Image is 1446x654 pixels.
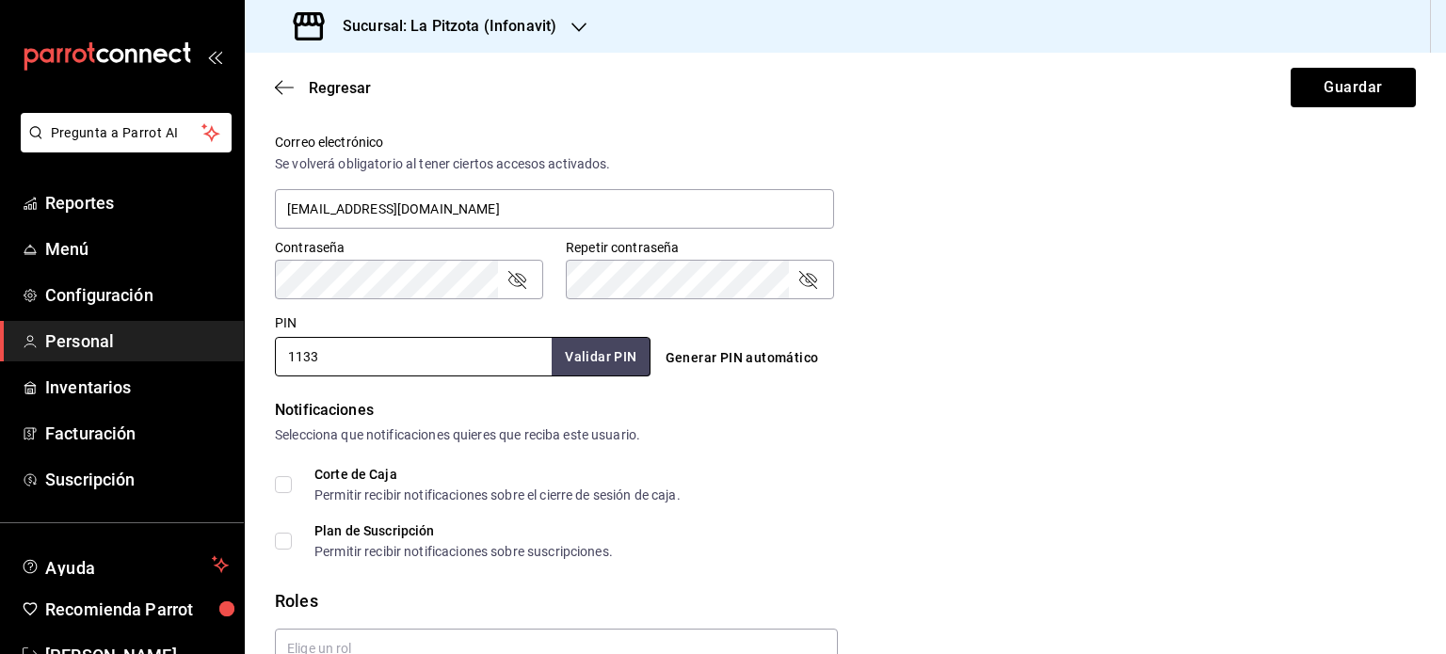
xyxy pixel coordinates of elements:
[275,154,834,174] div: Se volverá obligatorio al tener ciertos accesos activados.
[13,136,232,156] a: Pregunta a Parrot AI
[552,338,650,376] button: Validar PIN
[207,49,222,64] button: open_drawer_menu
[275,337,552,376] input: 3 a 6 dígitos
[275,79,371,97] button: Regresar
[309,79,371,97] span: Regresar
[566,241,834,254] label: Repetir contraseña
[275,241,543,254] label: Contraseña
[275,316,297,329] label: PIN
[314,545,613,558] div: Permitir recibir notificaciones sobre suscripciones.
[45,421,229,446] span: Facturación
[45,597,229,622] span: Recomienda Parrot
[21,113,232,152] button: Pregunta a Parrot AI
[45,553,204,576] span: Ayuda
[275,399,1416,422] div: Notificaciones
[45,236,229,262] span: Menú
[45,375,229,400] span: Inventarios
[45,190,229,215] span: Reportes
[51,123,202,143] span: Pregunta a Parrot AI
[45,467,229,492] span: Suscripción
[275,136,834,149] label: Correo electrónico
[796,268,819,291] button: passwordField
[275,425,1416,445] div: Selecciona que notificaciones quieres que reciba este usuario.
[314,524,613,537] div: Plan de Suscripción
[1291,68,1416,107] button: Guardar
[506,268,528,291] button: passwordField
[314,468,681,481] div: Corte de Caja
[275,588,1416,614] div: Roles
[328,15,556,38] h3: Sucursal: La Pitzota (Infonavit)
[658,341,827,375] button: Generar PIN automático
[45,328,229,354] span: Personal
[314,488,681,502] div: Permitir recibir notificaciones sobre el cierre de sesión de caja.
[45,282,229,308] span: Configuración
